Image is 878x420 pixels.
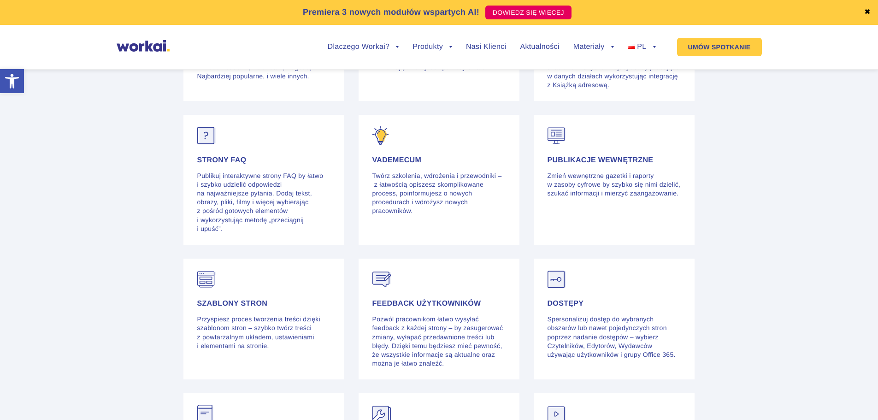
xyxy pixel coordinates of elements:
[548,157,681,164] h4: Publikacje wewnętrzne
[197,157,331,164] h4: Strony FAQ
[303,6,479,18] p: Premiera 3 nowych modułów wspartych AI!
[548,315,681,359] p: Spersonalizuj dostęp do wybranych obszarów lub nawet pojedynczych stron poprzez nadanie dostępów ...
[520,43,559,51] a: Aktualności
[466,43,506,51] a: Nasi Klienci
[372,172,506,216] p: Twórz szkolenia, wdrożenia i przewodniki – z łatwością opiszesz skomplikowane process, poinformuj...
[573,43,614,51] a: Materiały
[637,43,646,51] span: PL
[197,300,331,308] h4: Szablony stron
[197,315,331,350] p: Przyspiesz proces tworzenia treści dzięki szablonom stron – szybko twórz treści z powtarzalnym uk...
[412,43,452,51] a: Produkty
[197,172,331,233] p: Publikuj interaktywne strony FAQ by łatwo i szybko udzielić odpowiedzi na najważniejsze pytania. ...
[548,172,681,198] p: Zmień wewnętrzne gazetki i raporty w zasoby cyfrowe by szybko się nimi dzielić, szukać informacji...
[372,315,506,368] p: Pozwól pracownikom łatwo wysyłać feedback z każdej strony – by zasugerować zmiany, wyłapać przeda...
[372,300,506,308] h4: Feedback użytkowników
[372,157,506,164] h4: Vademecum
[328,43,399,51] a: Dlaczego Workai?
[864,9,871,16] a: ✖
[677,38,762,56] a: UMÓW SPOTKANIE
[485,6,572,19] a: DOWIEDZ SIĘ WIĘCEJ
[548,300,681,308] h4: Dostępy
[5,341,253,415] iframe: Popup CTA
